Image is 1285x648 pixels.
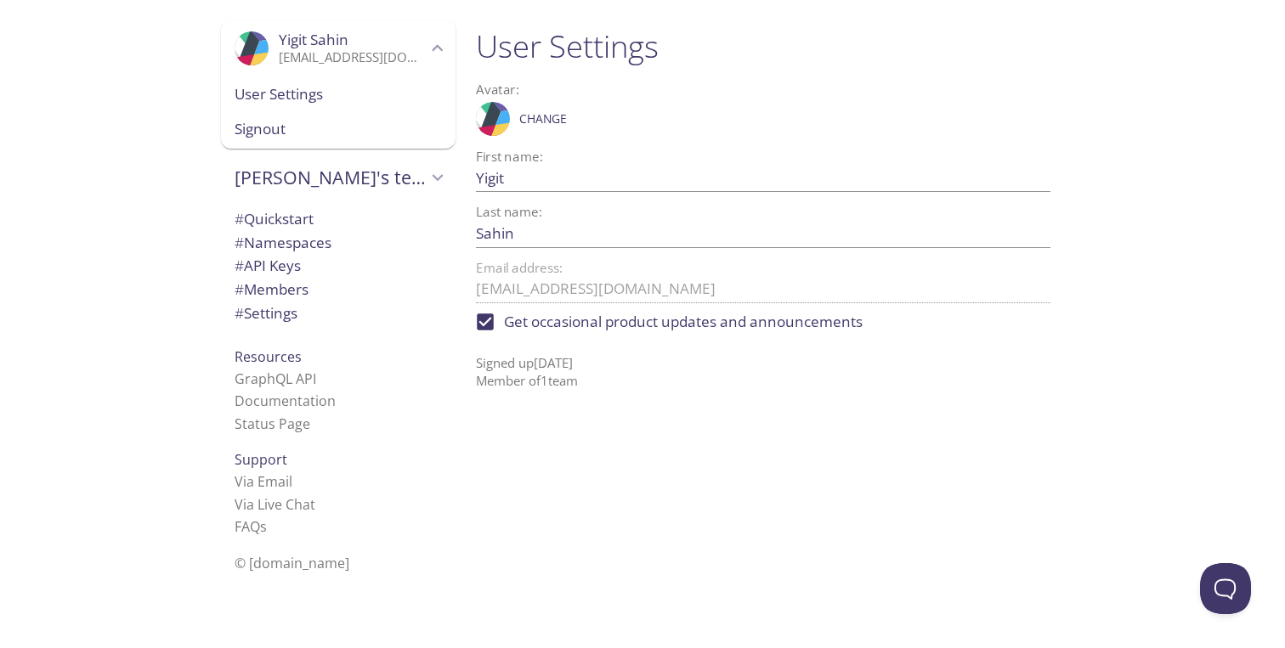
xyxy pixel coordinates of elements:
div: Yigit Sahin [221,20,456,76]
div: User Settings [221,76,456,112]
a: GraphQL API [235,369,316,388]
a: Via Live Chat [235,495,315,514]
span: Members [235,279,309,299]
span: Yigit Sahin [279,30,348,49]
span: # [235,256,244,275]
div: Yigit's team [221,155,456,200]
iframe: Help Scout Beacon - Open [1200,563,1251,614]
div: Members [221,278,456,301]
span: Get occasional product updates and announcements [504,311,863,333]
a: FAQ [235,517,267,536]
div: Namespaces [221,231,456,255]
a: Status Page [235,414,310,433]
span: User Settings [235,83,442,105]
label: Avatar: [476,83,982,96]
button: Change [515,105,571,132]
p: [EMAIL_ADDRESS][DOMAIN_NAME] [279,49,427,66]
span: Support [235,450,287,469]
a: Documentation [235,392,336,410]
span: © [DOMAIN_NAME] [235,554,349,572]
span: Resources [235,347,302,366]
div: Contact us if you need to change your email [476,262,1050,303]
label: Email address: [476,262,563,274]
span: Change [519,109,567,129]
span: [PERSON_NAME]'s team [235,166,427,189]
div: Team Settings [221,301,456,325]
div: Quickstart [221,207,456,231]
span: Quickstart [235,209,314,228]
span: # [235,209,244,228]
label: First name: [476,150,543,163]
span: Settings [235,303,297,323]
h1: User Settings [476,27,1050,65]
span: s [260,517,267,536]
p: Signed up [DATE] Member of 1 team [476,341,1050,391]
div: API Keys [221,254,456,278]
span: # [235,303,244,323]
span: # [235,233,244,252]
span: API Keys [235,256,301,275]
span: Signout [235,118,442,140]
span: Namespaces [235,233,331,252]
span: # [235,279,244,299]
label: Last name: [476,206,542,218]
a: Via Email [235,472,292,491]
div: Signout [221,111,456,149]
